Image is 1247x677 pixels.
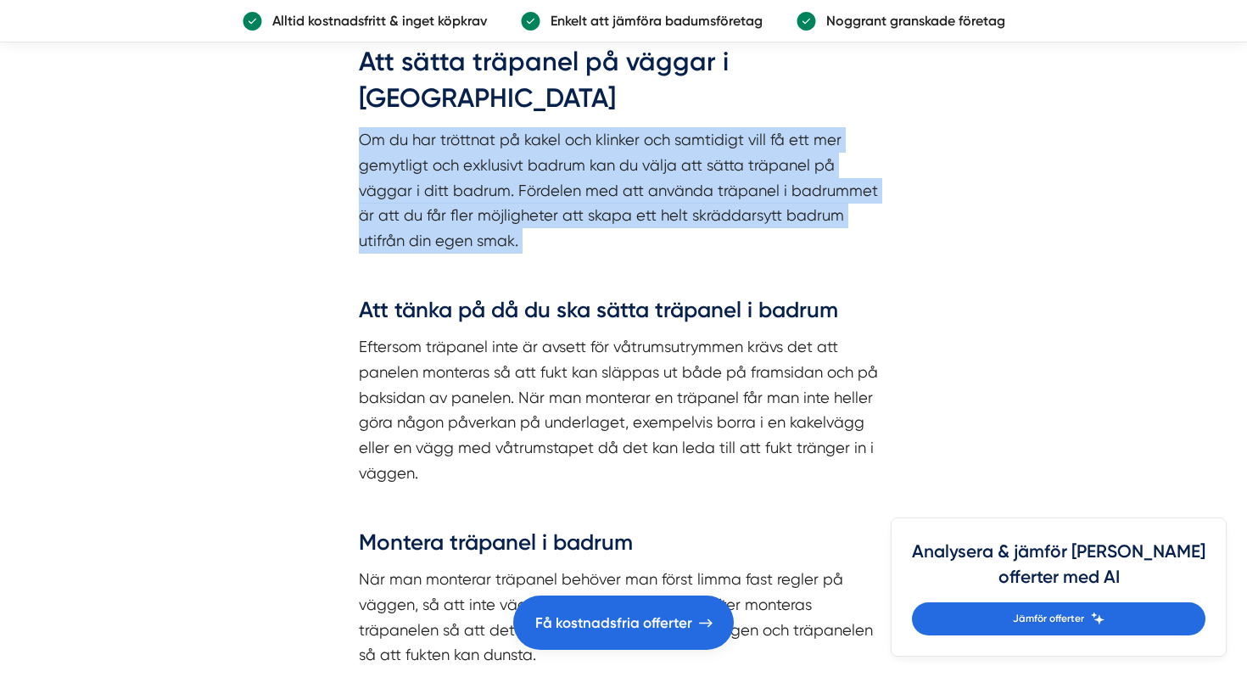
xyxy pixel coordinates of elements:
[1013,611,1084,627] span: Jämför offerter
[359,127,888,253] p: Om du har tröttnat på kakel och klinker och samtidigt vill få ett mer gemytligt och exklusivt bad...
[262,10,487,31] p: Alltid kostnadsfritt & inget köpkrav
[816,10,1005,31] p: Noggrant granskade företag
[359,567,888,668] p: När man monterar träpanel behöver man först limma fast regler på väggen, så att inte väggens täts...
[359,334,888,485] p: Eftersom träpanel inte är avsett för våtrumsutrymmen krävs det att panelen monteras så att fukt k...
[912,539,1205,602] h4: Analysera & jämför [PERSON_NAME] offerter med AI
[540,10,763,31] p: Enkelt att jämföra badumsföretag
[359,528,888,567] h3: Montera träpanel i badrum
[513,596,734,650] a: Få kostnadsfria offerter
[912,602,1205,635] a: Jämför offerter
[359,43,888,128] h2: Att sätta träpanel på väggar i [GEOGRAPHIC_DATA]
[535,612,692,635] span: Få kostnadsfria offerter
[359,295,888,334] h3: Att tänka på då du ska sätta träpanel i badrum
